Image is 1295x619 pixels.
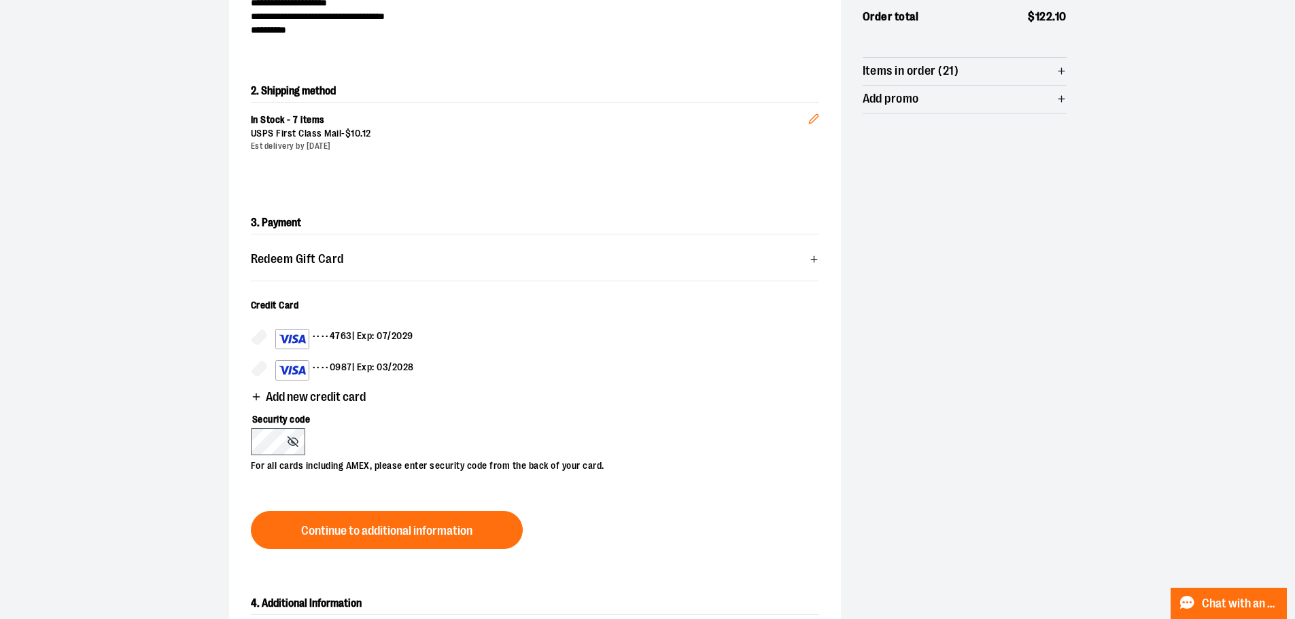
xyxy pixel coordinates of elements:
[360,128,362,139] span: .
[251,245,819,272] button: Redeem Gift Card
[251,300,299,311] span: Credit Card
[251,391,366,406] button: Add new credit card
[251,127,808,141] div: USPS First Class Mail -
[266,391,366,404] span: Add new credit card
[251,113,808,127] div: In Stock - 7 items
[251,141,808,152] div: Est delivery by [DATE]
[863,8,919,26] span: Order total
[345,128,351,139] span: $
[1035,10,1053,23] span: 122
[251,455,806,473] p: For all cards including AMEX, please enter security code from the back of your card.
[275,329,413,349] div: •••• 4763 | Exp: 07/2029
[275,360,414,381] div: •••• 0987 | Exp: 03/2028
[1202,597,1279,610] span: Chat with an Expert
[301,525,472,537] span: Continue to additional information
[251,511,523,549] button: Continue to additional information
[1052,10,1055,23] span: .
[797,92,830,139] button: Edit
[251,329,267,345] input: Visa card example showing the 16-digit card number on the front of the cardVisa card example show...
[279,362,306,378] img: Visa card example showing the 16-digit card number on the front of the card
[279,331,306,347] img: Visa card example showing the 16-digit card number on the front of the card
[251,212,819,234] h2: 3. Payment
[1171,588,1288,619] button: Chat with an Expert
[251,405,806,428] label: Security code
[863,92,919,105] span: Add promo
[351,128,360,139] span: 10
[251,360,267,376] input: Visa card example showing the 16-digit card number on the front of the cardVisa card example show...
[1055,10,1067,23] span: 10
[251,593,819,615] h2: 4. Additional Information
[863,86,1067,113] button: Add promo
[251,80,819,102] h2: 2. Shipping method
[863,58,1067,85] button: Items in order (21)
[362,128,371,139] span: 12
[1028,10,1035,23] span: $
[251,253,344,266] span: Redeem Gift Card
[863,65,959,77] span: Items in order (21)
